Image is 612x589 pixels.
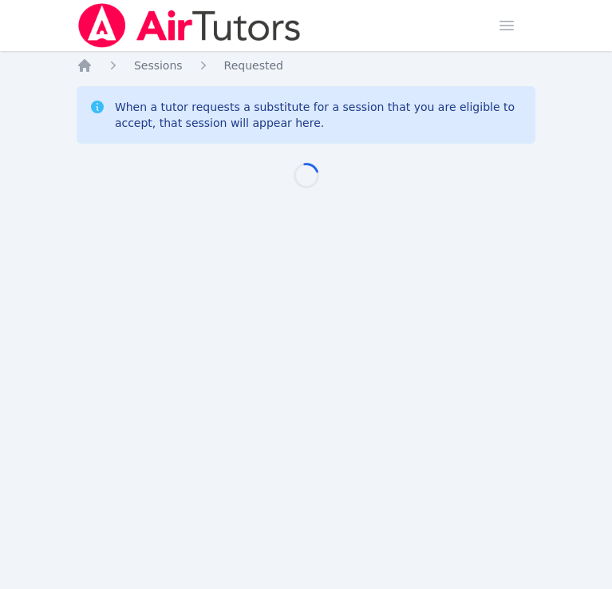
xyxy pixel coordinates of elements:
[224,57,283,73] a: Requested
[77,57,535,73] nav: Breadcrumb
[77,3,302,48] img: Air Tutors
[134,57,183,73] a: Sessions
[115,99,523,131] div: When a tutor requests a substitute for a session that you are eligible to accept, that session wi...
[224,59,283,72] span: Requested
[134,59,183,72] span: Sessions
